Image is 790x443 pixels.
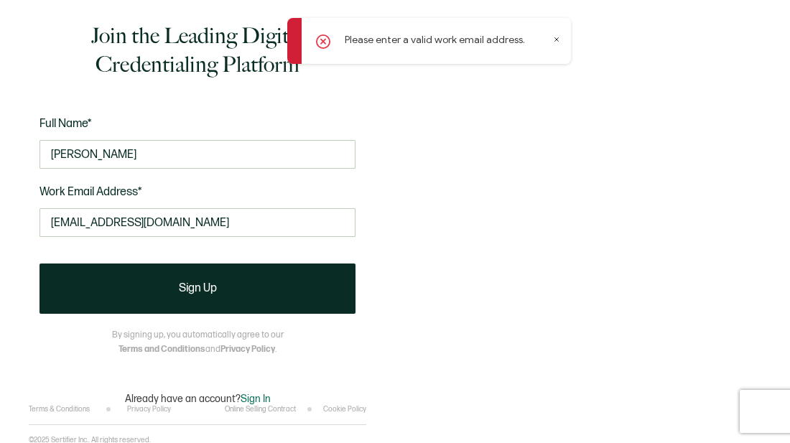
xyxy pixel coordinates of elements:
[39,140,355,169] input: Jane Doe
[179,283,217,294] span: Sign Up
[127,405,171,414] a: Privacy Policy
[112,328,284,357] p: By signing up, you automatically agree to our and .
[220,344,275,355] a: Privacy Policy
[39,264,355,314] button: Sign Up
[241,393,271,405] span: Sign In
[39,185,142,199] span: Work Email Address*
[323,405,366,414] a: Cookie Policy
[345,32,525,47] p: Please enter a valid work email address.
[225,405,296,414] a: Online Selling Contract
[125,393,271,405] p: Already have an account?
[39,22,355,79] h1: Join the Leading Digital Credentialing Platform
[118,344,205,355] a: Terms and Conditions
[39,117,92,131] span: Full Name*
[39,208,355,237] input: Enter your work email address
[29,405,90,414] a: Terms & Conditions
